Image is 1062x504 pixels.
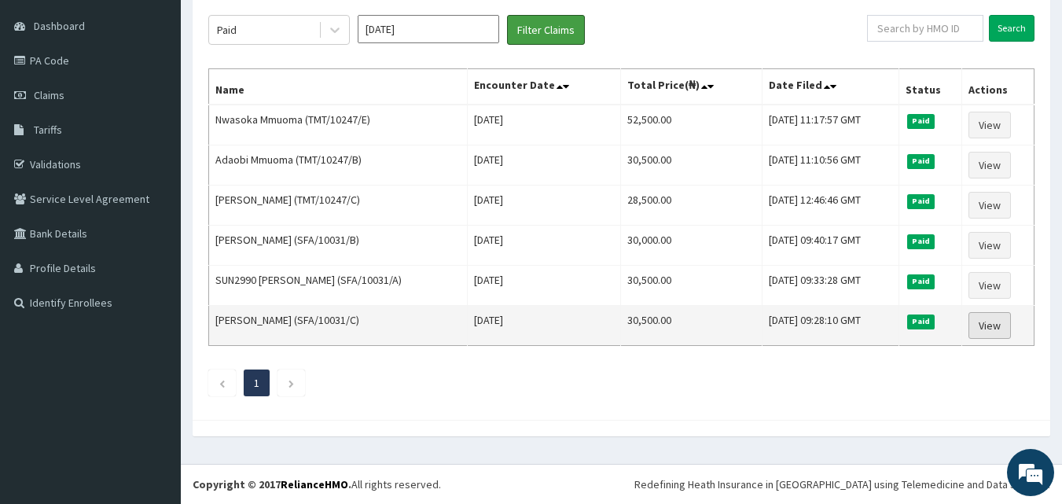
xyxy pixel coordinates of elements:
[468,266,620,306] td: [DATE]
[34,88,64,102] span: Claims
[762,266,898,306] td: [DATE] 09:33:28 GMT
[193,477,351,491] strong: Copyright © 2017 .
[620,186,762,226] td: 28,500.00
[288,376,295,390] a: Next page
[968,272,1011,299] a: View
[209,226,468,266] td: [PERSON_NAME] (SFA/10031/B)
[281,477,348,491] a: RelianceHMO
[254,376,259,390] a: Page 1 is your current page
[907,315,935,329] span: Paid
[358,15,499,43] input: Select Month and Year
[29,79,64,118] img: d_794563401_company_1708531726252_794563401
[968,112,1011,138] a: View
[468,105,620,145] td: [DATE]
[468,69,620,105] th: Encounter Date
[762,145,898,186] td: [DATE] 11:10:56 GMT
[907,234,935,248] span: Paid
[907,154,935,168] span: Paid
[209,306,468,346] td: [PERSON_NAME] (SFA/10031/C)
[762,105,898,145] td: [DATE] 11:17:57 GMT
[968,232,1011,259] a: View
[8,337,299,392] textarea: Type your message and hit 'Enter'
[620,69,762,105] th: Total Price(₦)
[620,306,762,346] td: 30,500.00
[468,145,620,186] td: [DATE]
[898,69,961,105] th: Status
[634,476,1050,492] div: Redefining Heath Insurance in [GEOGRAPHIC_DATA] using Telemedicine and Data Science!
[968,152,1011,178] a: View
[968,312,1011,339] a: View
[762,186,898,226] td: [DATE] 12:46:46 GMT
[219,376,226,390] a: Previous page
[961,69,1034,105] th: Actions
[468,306,620,346] td: [DATE]
[620,145,762,186] td: 30,500.00
[762,306,898,346] td: [DATE] 09:28:10 GMT
[209,145,468,186] td: Adaobi Mmuoma (TMT/10247/B)
[762,69,898,105] th: Date Filed
[907,194,935,208] span: Paid
[181,464,1062,504] footer: All rights reserved.
[989,15,1034,42] input: Search
[507,15,585,45] button: Filter Claims
[907,274,935,289] span: Paid
[620,105,762,145] td: 52,500.00
[468,226,620,266] td: [DATE]
[209,105,468,145] td: Nwasoka Mmuoma (TMT/10247/E)
[762,226,898,266] td: [DATE] 09:40:17 GMT
[209,69,468,105] th: Name
[91,152,217,311] span: We're online!
[468,186,620,226] td: [DATE]
[34,19,85,33] span: Dashboard
[82,88,264,109] div: Chat with us now
[620,226,762,266] td: 30,000.00
[209,266,468,306] td: SUN2990 [PERSON_NAME] (SFA/10031/A)
[209,186,468,226] td: [PERSON_NAME] (TMT/10247/C)
[907,114,935,128] span: Paid
[867,15,983,42] input: Search by HMO ID
[34,123,62,137] span: Tariffs
[258,8,296,46] div: Minimize live chat window
[968,192,1011,219] a: View
[620,266,762,306] td: 30,500.00
[217,22,237,38] div: Paid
